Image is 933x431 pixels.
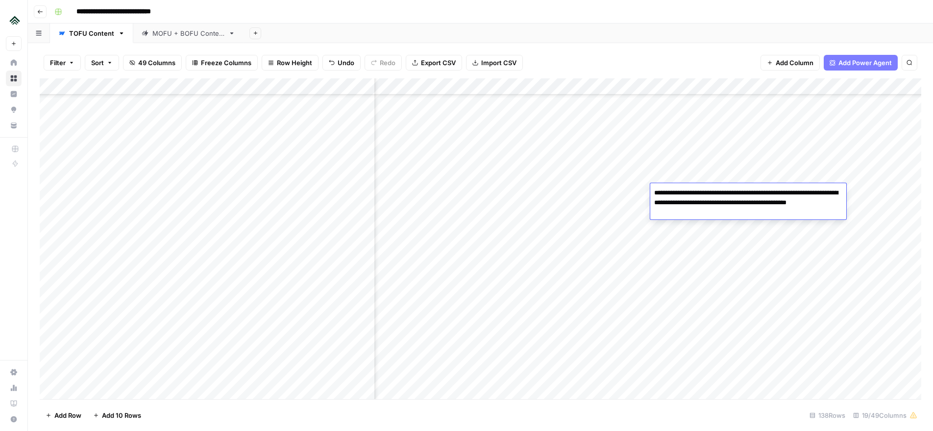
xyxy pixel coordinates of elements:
[838,58,892,68] span: Add Power Agent
[806,407,849,423] div: 138 Rows
[186,55,258,71] button: Freeze Columns
[40,407,87,423] button: Add Row
[406,55,462,71] button: Export CSV
[380,58,395,68] span: Redo
[87,407,147,423] button: Add 10 Rows
[6,8,22,32] button: Workspace: Uplisting
[152,28,224,38] div: MOFU + BOFU Content
[138,58,175,68] span: 49 Columns
[338,58,354,68] span: Undo
[6,411,22,427] button: Help + Support
[50,24,133,43] a: TOFU Content
[6,11,24,29] img: Uplisting Logo
[133,24,244,43] a: MOFU + BOFU Content
[481,58,516,68] span: Import CSV
[6,380,22,396] a: Usage
[123,55,182,71] button: 49 Columns
[466,55,523,71] button: Import CSV
[849,407,921,423] div: 19/49 Columns
[44,55,81,71] button: Filter
[365,55,402,71] button: Redo
[6,396,22,411] a: Learning Hub
[6,55,22,71] a: Home
[277,58,312,68] span: Row Height
[54,410,81,420] span: Add Row
[6,364,22,380] a: Settings
[262,55,319,71] button: Row Height
[421,58,456,68] span: Export CSV
[85,55,119,71] button: Sort
[69,28,114,38] div: TOFU Content
[102,410,141,420] span: Add 10 Rows
[824,55,898,71] button: Add Power Agent
[6,71,22,86] a: Browse
[322,55,361,71] button: Undo
[91,58,104,68] span: Sort
[6,102,22,118] a: Opportunities
[776,58,813,68] span: Add Column
[50,58,66,68] span: Filter
[761,55,820,71] button: Add Column
[201,58,251,68] span: Freeze Columns
[6,86,22,102] a: Insights
[6,118,22,133] a: Your Data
